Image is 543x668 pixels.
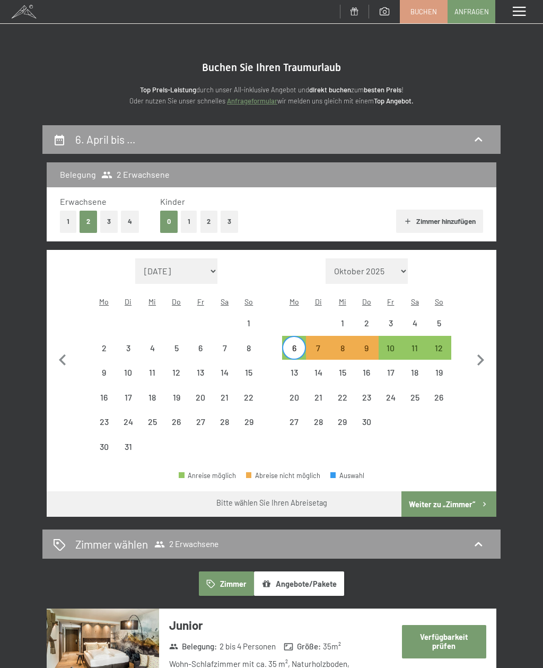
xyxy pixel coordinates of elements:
div: 8 [238,344,260,366]
div: Thu Mar 26 2026 [164,410,189,435]
abbr: Montag [99,297,109,306]
div: 6 [283,344,305,366]
div: 12 [428,344,450,366]
h3: Belegung [60,169,96,180]
div: 22 [331,393,354,415]
div: Anreise nicht möglich [237,311,261,335]
div: Anreise nicht möglich [330,360,355,385]
abbr: Montag [290,297,299,306]
div: 3 [117,344,139,366]
div: 27 [283,418,305,440]
div: 17 [117,393,139,415]
div: 17 [380,368,402,391]
div: Sat Apr 18 2026 [403,360,427,385]
div: Anreise nicht möglich [116,336,141,360]
div: Anreise möglich [403,336,427,360]
div: Anreise möglich [179,472,236,479]
div: 11 [404,344,426,366]
div: 19 [165,393,188,415]
div: Anreise nicht möglich [164,385,189,410]
div: Sun Mar 08 2026 [237,336,261,360]
div: Anreise nicht möglich [427,385,451,410]
div: Auswahl [330,472,364,479]
div: 28 [307,418,329,440]
div: Abreise nicht möglich, da die Mindestaufenthaltsdauer nicht erfüllt wird [355,336,379,360]
div: Sun Apr 26 2026 [427,385,451,410]
strong: direkt buchen [309,85,351,94]
div: Mon Mar 30 2026 [92,435,116,459]
div: 2 [356,319,378,341]
div: Anreise nicht möglich [92,435,116,459]
div: Sun Mar 01 2026 [237,311,261,335]
div: 13 [283,368,305,391]
div: Wed Apr 15 2026 [330,360,355,385]
strong: besten Preis [364,85,401,94]
div: Anreise nicht möglich [92,410,116,435]
abbr: Sonntag [244,297,253,306]
div: Anreise nicht möglich [282,385,306,410]
div: Anreise nicht möglich [213,360,237,385]
strong: Belegung : [169,641,217,652]
div: 27 [189,418,212,440]
div: 11 [141,368,163,391]
div: Mon Mar 02 2026 [92,336,116,360]
div: Thu Mar 12 2026 [164,360,189,385]
button: 3 [100,211,118,232]
button: Vorheriger Monat [51,258,74,459]
div: Anreise nicht möglich [355,311,379,335]
button: Zimmer hinzufügen [396,210,483,233]
div: Anreise nicht möglich [164,360,189,385]
div: Anreise nicht möglich [427,360,451,385]
div: Sun Apr 05 2026 [427,311,451,335]
abbr: Freitag [387,297,394,306]
div: Anreise nicht möglich [116,385,141,410]
div: Fri Apr 03 2026 [379,311,403,335]
div: 26 [165,418,188,440]
div: 14 [214,368,236,391]
div: 25 [404,393,426,415]
h2: 6. April bis … [75,133,136,146]
div: Fri Mar 06 2026 [188,336,213,360]
div: Bitte wählen Sie Ihren Abreisetag [216,498,327,508]
div: Fri Apr 24 2026 [379,385,403,410]
div: Anreise nicht möglich [116,360,141,385]
div: Tue Mar 31 2026 [116,435,141,459]
div: Anreise nicht möglich [140,360,164,385]
div: 21 [214,393,236,415]
button: Angebote/Pakete [254,571,344,596]
div: Wed Apr 22 2026 [330,385,355,410]
div: 24 [380,393,402,415]
div: Sat Apr 11 2026 [403,336,427,360]
div: Tue Apr 21 2026 [306,385,330,410]
div: 9 [356,344,378,366]
abbr: Samstag [221,297,229,306]
div: Anreise nicht möglich [379,360,403,385]
div: Anreise nicht möglich [403,311,427,335]
div: Anreise nicht möglich [213,336,237,360]
div: 29 [331,418,354,440]
div: 2 [93,344,115,366]
div: Sun Mar 15 2026 [237,360,261,385]
div: 3 [380,319,402,341]
div: Anreise nicht möglich [427,311,451,335]
div: Wed Mar 18 2026 [140,385,164,410]
button: Nächster Monat [469,258,492,459]
div: 13 [189,368,212,391]
div: Tue Apr 28 2026 [306,410,330,435]
button: 4 [121,211,139,232]
div: 21 [307,393,329,415]
span: Erwachsene [60,196,107,206]
div: 14 [307,368,329,391]
div: Tue Mar 17 2026 [116,385,141,410]
div: Anreise nicht möglich [379,385,403,410]
div: Mon Apr 13 2026 [282,360,306,385]
div: Abreise nicht möglich [246,472,320,479]
div: 10 [380,344,402,366]
div: Abreise nicht möglich, da die Mindestaufenthaltsdauer nicht erfüllt wird [306,336,330,360]
div: Anreise nicht möglich [140,336,164,360]
div: Sat Mar 21 2026 [213,385,237,410]
div: Wed Apr 29 2026 [330,410,355,435]
div: Tue Mar 10 2026 [116,360,141,385]
div: Abreise nicht möglich, da die Mindestaufenthaltsdauer nicht erfüllt wird [330,336,355,360]
div: Mon Mar 16 2026 [92,385,116,410]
